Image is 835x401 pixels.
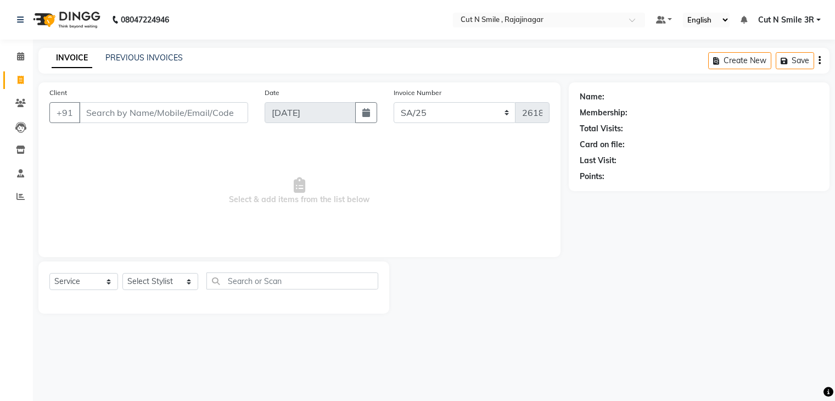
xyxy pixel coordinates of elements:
[121,4,169,35] b: 08047224946
[708,52,771,69] button: Create New
[758,14,814,26] span: Cut N Smile 3R
[394,88,441,98] label: Invoice Number
[52,48,92,68] a: INVOICE
[206,272,378,289] input: Search or Scan
[776,52,814,69] button: Save
[49,136,550,246] span: Select & add items from the list below
[28,4,103,35] img: logo
[79,102,248,123] input: Search by Name/Mobile/Email/Code
[580,91,604,103] div: Name:
[580,139,625,151] div: Card on file:
[105,53,183,63] a: PREVIOUS INVOICES
[580,171,604,182] div: Points:
[49,102,80,123] button: +91
[265,88,279,98] label: Date
[49,88,67,98] label: Client
[580,123,623,135] div: Total Visits:
[580,155,617,166] div: Last Visit:
[580,107,627,119] div: Membership:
